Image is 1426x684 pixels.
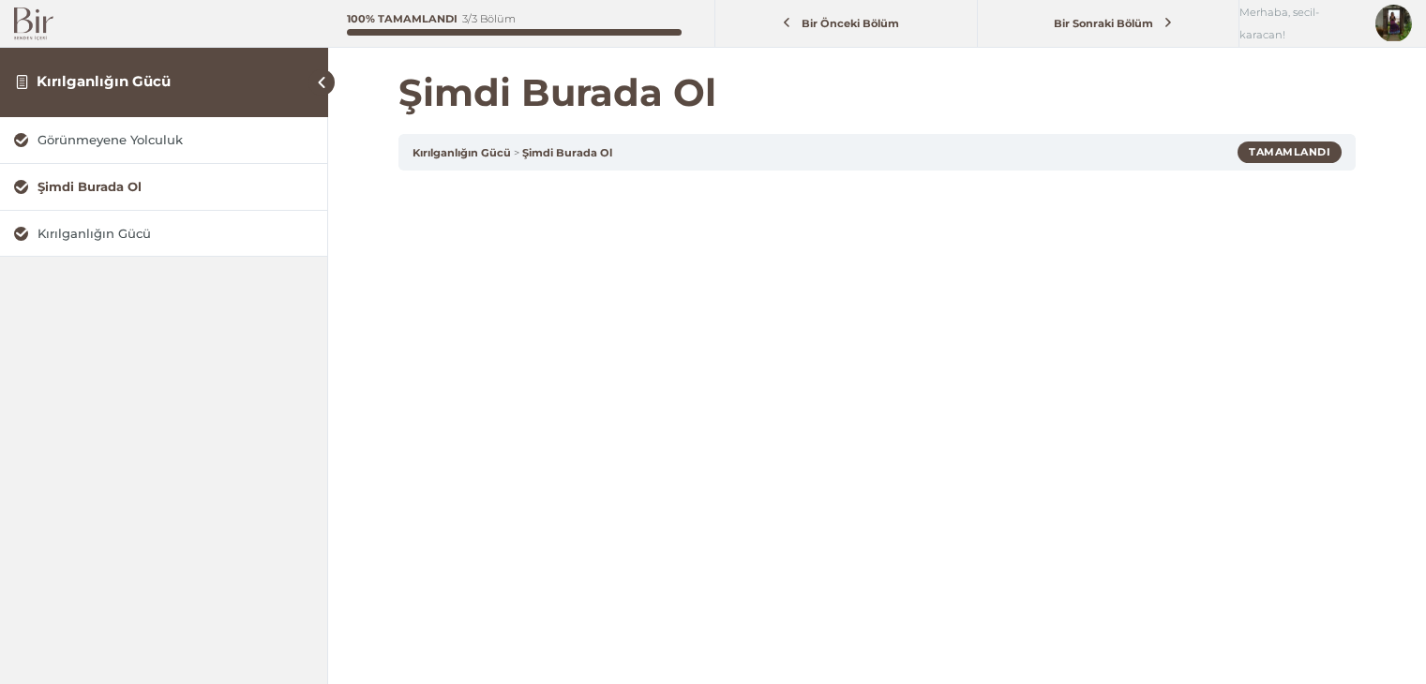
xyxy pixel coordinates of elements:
[14,178,313,196] a: Şimdi Burada Ol
[413,146,511,159] a: Kırılganlığın Gücü
[791,17,910,30] span: Bir Önceki Bölüm
[38,225,313,243] div: Kırılganlığın Gücü
[347,14,458,24] div: 100% Tamamlandı
[398,70,1356,115] h1: Şimdi Burada Ol
[37,72,171,90] a: Kırılganlığın Gücü
[1043,17,1164,30] span: Bir Sonraki Bölüm
[462,14,516,24] div: 3/3 Bölüm
[1375,5,1412,41] img: inbound5720259253010107926.jpg
[522,146,612,159] a: Şimdi Burada Ol
[1239,1,1361,46] span: Merhaba, secil-karacan!
[38,131,313,149] div: Görünmeyene Yolculuk
[1238,141,1342,162] div: Tamamlandı
[14,7,53,40] img: Bir Logo
[14,131,313,149] a: Görünmeyene Yolculuk
[14,225,313,243] a: Kırılganlığın Gücü
[983,7,1235,41] a: Bir Sonraki Bölüm
[720,7,972,41] a: Bir Önceki Bölüm
[38,178,313,196] div: Şimdi Burada Ol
